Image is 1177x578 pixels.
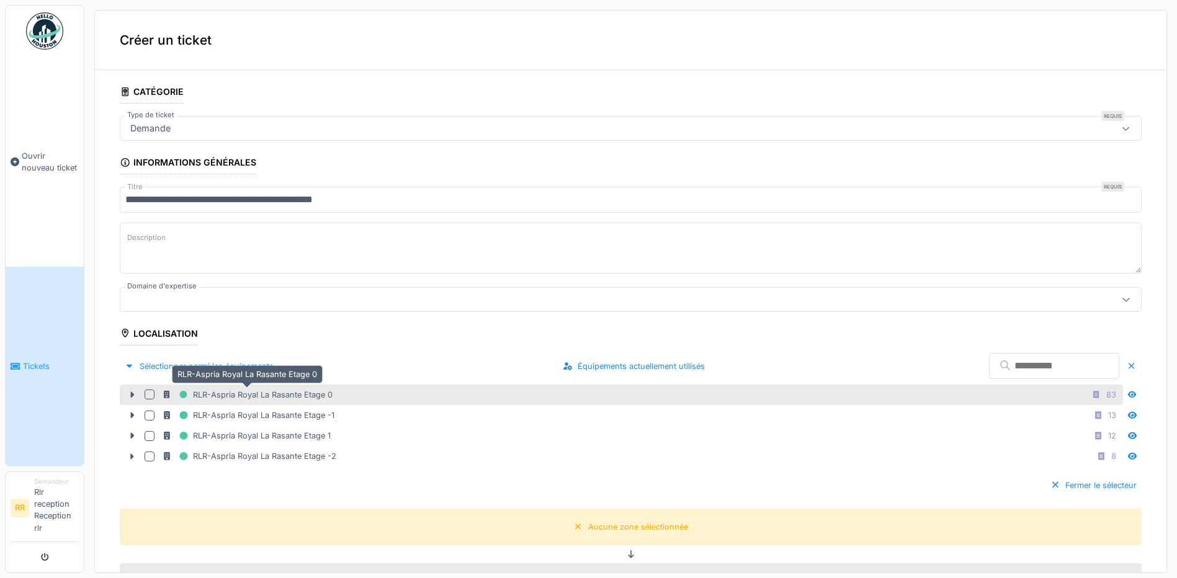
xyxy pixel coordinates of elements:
[162,387,333,402] div: RLR-Aspria Royal La Rasante Etage 0
[23,360,79,372] span: Tickets
[125,110,177,120] label: Type de ticket
[11,477,79,542] a: RR DemandeurRlr reception Reception rlr
[162,448,336,464] div: RLR-Aspria Royal La Rasante Etage -2
[588,521,688,533] div: Aucune zone sélectionnée
[11,499,29,517] li: RR
[125,182,145,192] label: Titre
[1045,477,1142,494] div: Fermer le sélecteur
[162,407,334,423] div: RLR-Aspria Royal La Rasante Etage -1
[120,153,256,174] div: Informations générales
[162,428,331,443] div: RLR-Aspria Royal La Rasante Etage 1
[120,324,198,345] div: Localisation
[1101,111,1124,121] div: Requis
[1108,430,1116,442] div: 12
[34,477,79,539] li: Rlr reception Reception rlr
[6,267,84,465] a: Tickets
[1108,409,1116,421] div: 13
[125,281,199,291] label: Domaine d'expertise
[125,230,168,246] label: Description
[1106,389,1116,401] div: 83
[22,150,79,174] span: Ouvrir nouveau ticket
[1111,450,1116,462] div: 8
[6,56,84,267] a: Ouvrir nouveau ticket
[120,82,184,104] div: Catégorie
[34,477,79,486] div: Demandeur
[558,358,710,375] div: Équipements actuellement utilisés
[125,122,176,135] div: Demande
[26,12,63,50] img: Badge_color-CXgf-gQk.svg
[1101,182,1124,192] div: Requis
[172,365,323,383] div: RLR-Aspria Royal La Rasante Etage 0
[95,11,1166,70] div: Créer un ticket
[120,358,279,375] div: Sélectionner parmi les équipements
